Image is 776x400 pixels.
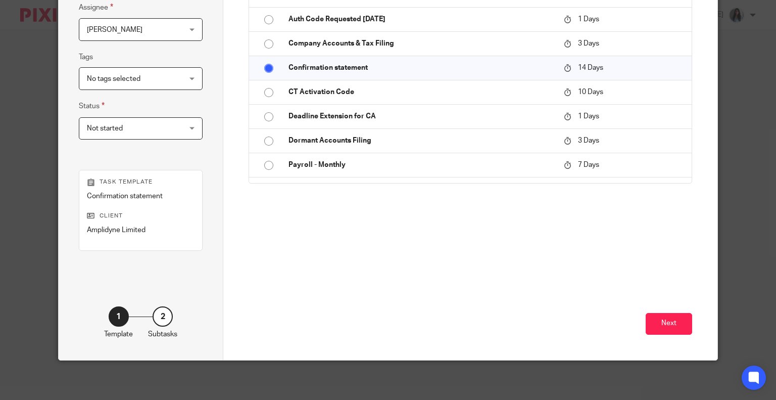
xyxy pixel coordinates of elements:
p: CT Activation Code [288,87,554,97]
p: Template [104,329,133,339]
label: Assignee [79,2,113,13]
span: 3 Days [578,40,599,47]
span: 1 Days [578,113,599,120]
p: Confirmation statement [87,191,195,201]
button: Next [646,313,692,335]
span: 10 Days [578,88,603,96]
label: Status [79,100,105,112]
p: Client [87,212,195,220]
span: [PERSON_NAME] [87,26,142,33]
span: 14 Days [578,64,603,71]
span: 1 Days [578,16,599,23]
p: Deadline Extension for CA [288,111,554,121]
label: Tags [79,52,93,62]
p: Confirmation statement [288,63,554,73]
div: 2 [153,306,173,327]
p: Auth Code Requested [DATE] [288,14,554,24]
p: Company Accounts & Tax Filing [288,38,554,49]
p: Dormant Accounts Filing [288,136,554,146]
p: Subtasks [148,329,177,339]
span: Not started [87,125,123,132]
span: No tags selected [87,75,140,82]
p: Payroll - Monthly [288,160,554,170]
span: 3 Days [578,137,599,144]
div: 1 [109,306,129,327]
p: Task template [87,178,195,186]
span: 7 Days [578,161,599,168]
p: Amplidyne Limited [87,225,195,235]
